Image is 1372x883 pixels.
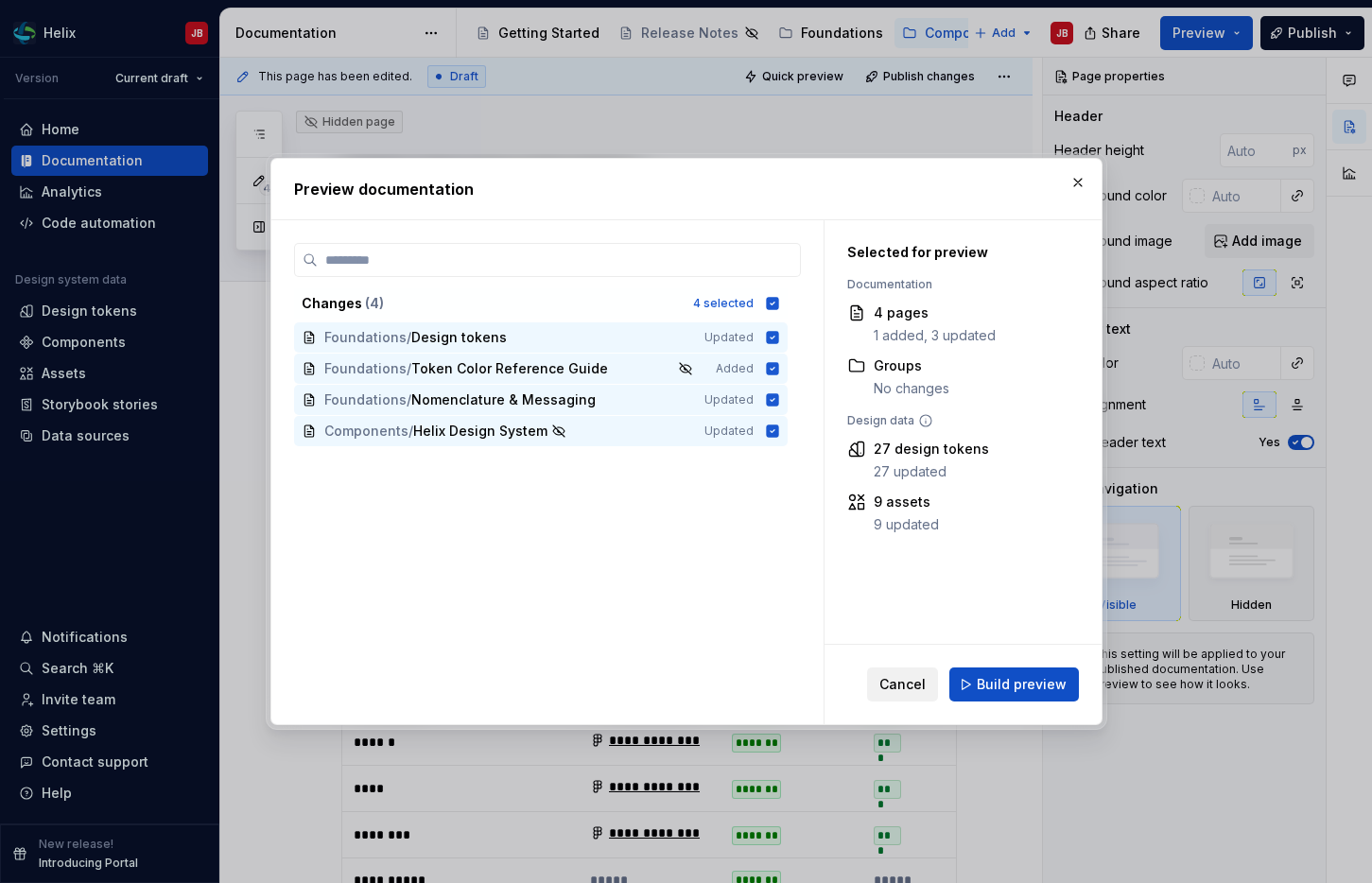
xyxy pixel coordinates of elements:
span: Added [716,361,754,376]
span: Token Color Reference Guide [411,359,608,378]
div: Design data [847,413,1069,428]
div: Selected for preview [847,243,1069,262]
span: / [407,359,411,378]
span: Nomenclature & Messaging [411,390,596,409]
span: Foundations [324,359,407,378]
span: Foundations [324,390,407,409]
div: 9 updated [874,515,939,534]
span: / [408,422,413,441]
div: Groups [874,356,949,375]
span: / [407,328,411,347]
div: No changes [874,379,949,398]
button: Build preview [949,667,1079,701]
div: 4 selected [693,296,754,311]
span: ( 4 ) [365,295,384,311]
span: Foundations [324,328,407,347]
button: Cancel [867,667,938,701]
div: 9 assets [874,493,939,511]
div: Documentation [847,277,1069,292]
span: Helix Design System [413,422,547,441]
div: 1 added, 3 updated [874,326,996,345]
span: Updated [704,392,754,407]
div: 27 design tokens [874,440,989,459]
span: Design tokens [411,328,507,347]
span: Components [324,422,408,441]
div: 4 pages [874,303,996,322]
span: / [407,390,411,409]
span: Cancel [879,675,926,694]
div: Changes [302,294,682,313]
h2: Preview documentation [294,178,1079,200]
span: Build preview [977,675,1067,694]
span: Updated [704,330,754,345]
span: Updated [704,424,754,439]
div: 27 updated [874,462,989,481]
